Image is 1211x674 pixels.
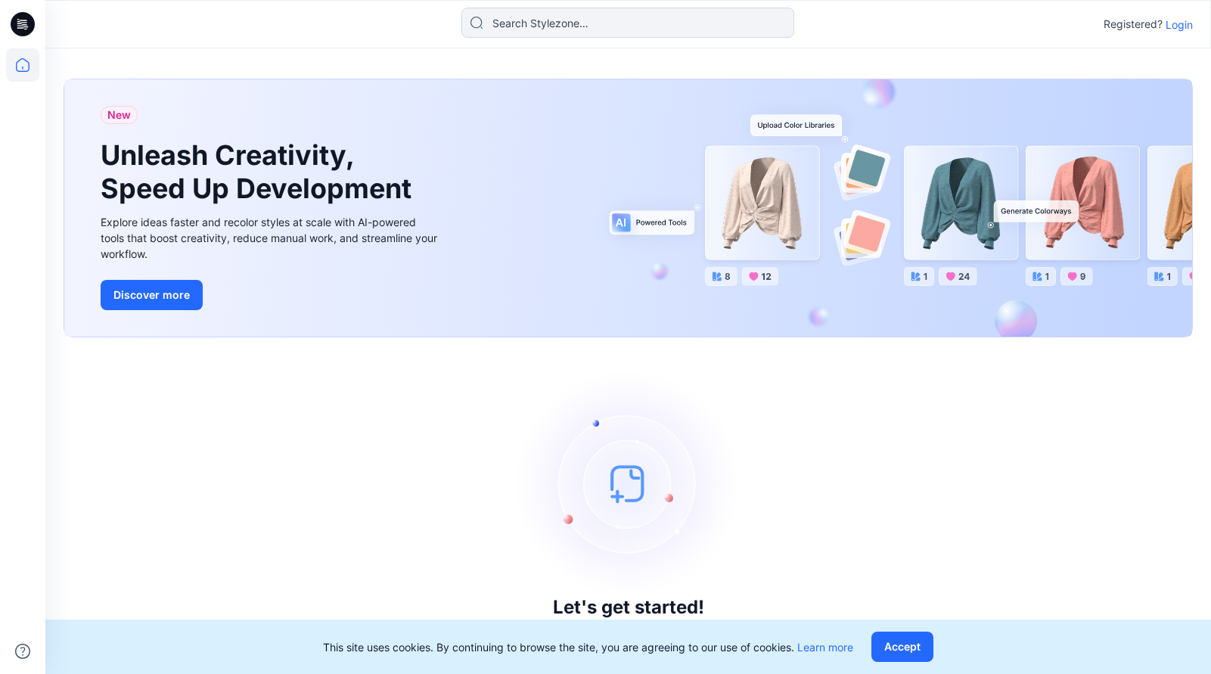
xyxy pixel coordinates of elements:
input: Search Stylezone… [461,8,794,38]
h1: Unleash Creativity, Speed Up Development [101,139,418,204]
button: Discover more [101,280,203,310]
div: Explore ideas faster and recolor styles at scale with AI-powered tools that boost creativity, red... [101,214,441,262]
img: empty-state-image.svg [515,370,742,597]
button: Accept [871,632,933,662]
p: Login [1166,17,1193,33]
p: Registered? [1104,15,1163,33]
h3: Let's get started! [553,597,704,618]
a: Learn more [797,641,853,654]
a: Discover more [101,280,441,310]
span: New [107,106,131,124]
p: This site uses cookies. By continuing to browse the site, you are agreeing to our use of cookies. [323,639,853,655]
